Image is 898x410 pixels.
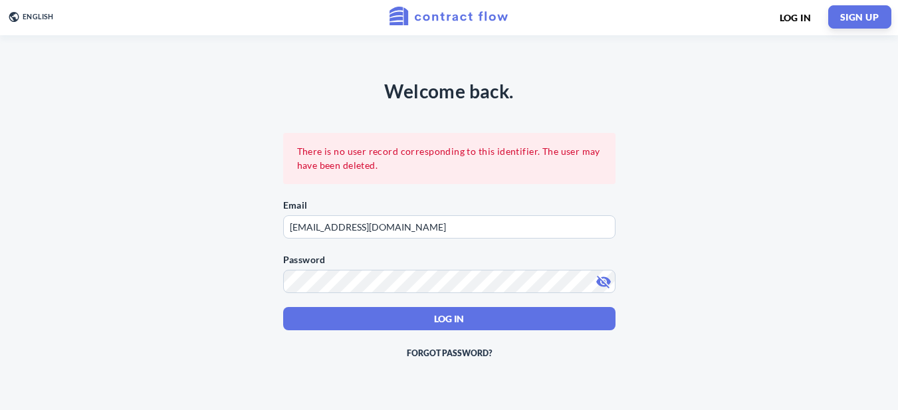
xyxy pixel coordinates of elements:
[283,253,616,266] label: Password
[80,77,818,105] h3: Welcome back.
[828,5,891,29] a: Sign Up
[780,12,812,23] span: Log In
[767,6,824,29] a: Log In
[297,144,602,172] div: There is no user record corresponding to this identifier. The user may have been deleted.
[840,11,879,23] span: Sign Up
[283,307,616,330] button: Log In
[434,312,464,326] span: Log In
[407,348,492,358] span: Forgot Password?
[397,344,501,363] button: Forgot Password?
[7,10,54,25] div: English
[23,13,54,21] span: English
[283,198,616,212] label: Email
